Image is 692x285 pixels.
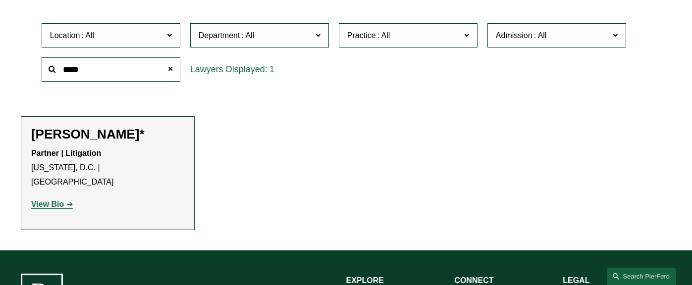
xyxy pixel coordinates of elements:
h2: [PERSON_NAME]* [31,127,184,142]
span: Department [199,31,240,40]
strong: CONNECT [454,276,493,285]
span: Location [50,31,80,40]
span: 1 [269,64,274,74]
strong: View Bio [31,200,64,208]
span: Practice [347,31,376,40]
p: [US_STATE], D.C. | [GEOGRAPHIC_DATA] [31,146,184,189]
a: View Bio [31,200,73,208]
strong: EXPLORE [346,276,384,285]
span: Admission [496,31,532,40]
strong: Partner | Litigation [31,149,101,157]
a: Search this site [607,268,676,285]
strong: LEGAL [563,276,589,285]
